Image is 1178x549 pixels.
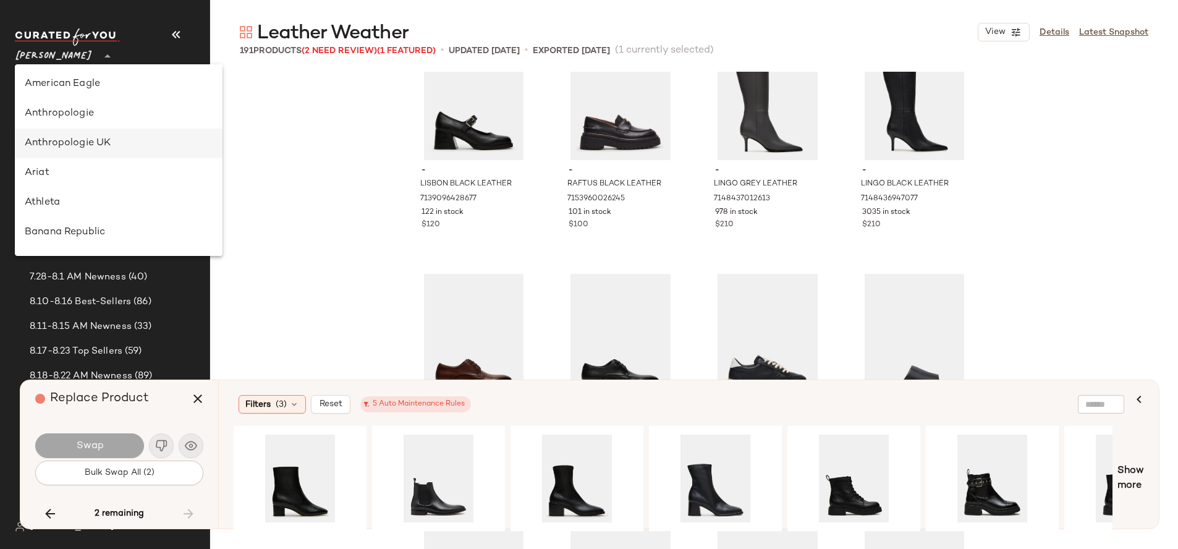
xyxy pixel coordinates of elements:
[238,435,362,522] img: STEVEMADDEN_SHOES_STROME_BLACK-PATENT_01.jpg
[126,270,148,284] span: (40)
[50,392,149,405] span: Replace Product
[25,225,213,240] div: Banana Republic
[930,435,1054,522] img: STEVEMADDEN_KIDS_JKIKI_BLACK.jpg
[422,207,464,218] span: 122 in stock
[30,295,131,309] span: 8.10-8.16 Best-Sellers
[311,395,350,414] button: Reset
[25,166,213,181] div: Ariat
[15,42,93,64] span: [PERSON_NAME]
[567,179,661,190] span: RAFTUS BLACK LEATHER
[30,369,132,383] span: 8.18-8.22 AM Newness
[715,165,820,176] span: -
[515,435,639,522] img: STEVEMADDEN_SHOES_CIARA_BLACK_01.jpg
[367,399,465,410] div: 5 Auto Maintenance Rules
[714,194,770,205] span: 7148437012613
[525,43,528,58] span: •
[715,207,758,218] span: 978 in stock
[792,435,916,522] img: STEVEMADDEN_KIDS_JNOLITA_BLACK.jpg
[567,194,625,205] span: 7153960026245
[422,219,440,231] span: $120
[132,320,152,334] span: (33)
[569,207,611,218] span: 101 in stock
[377,46,436,56] span: (1 Featured)
[569,219,588,231] span: $100
[240,45,436,57] div: Products
[257,21,409,46] span: Leather Weather
[420,179,512,190] span: LISBON BLACK LEATHER
[852,274,977,399] img: STEVEMADDEN_SHOES_KIPP_BLACK-LEATHER.jpg
[861,194,918,205] span: 7148436947077
[245,398,271,411] span: Filters
[715,219,734,231] span: $210
[441,43,444,58] span: •
[862,165,967,176] span: -
[533,45,610,57] p: Exported [DATE]
[449,45,520,57] p: updated [DATE]
[978,23,1030,41] button: View
[302,46,377,56] span: (2 Need Review)
[240,26,252,38] img: svg%3e
[25,255,213,270] div: Bloomingdales
[276,398,287,411] span: (3)
[15,64,222,256] div: undefined-list
[569,165,673,176] span: -
[15,522,25,532] img: svg%3e
[131,295,151,309] span: (86)
[559,274,683,399] img: STEVEMADDEN_MENS_LELAND_BLACK-LEATHER_01.jpg
[653,435,778,522] img: STEVEMADDEN_SHOES_PAMMY_BLACK_01.jpg
[862,207,910,218] span: 3035 in stock
[862,219,881,231] span: $210
[705,274,829,399] img: STEVEMADDEN_MENS_PRISMO_BLACK-LEATHER_01.jpg
[861,179,949,190] span: LINGO BLACK LEATHER
[1117,464,1144,493] span: Show more
[25,195,213,210] div: Athleta
[420,194,477,205] span: 7139096428677
[422,165,526,176] span: -
[15,28,120,46] img: cfy_white_logo.C9jOOHJF.svg
[319,399,342,409] span: Reset
[35,461,203,485] button: Bulk Swap All (2)
[25,136,213,151] div: Anthropologie UK
[95,508,144,519] span: 2 remaining
[30,270,126,284] span: 7.28-8.1 AM Newness
[122,344,142,359] span: (59)
[84,468,155,478] span: Bulk Swap All (2)
[25,106,213,121] div: Anthropologie
[412,274,536,399] img: STEVEMADDEN_MENS_LELAND_TAN-LEATHER_01.jpg
[376,435,501,522] img: STEVEMADDEN_SHOE_MENS_ALDAIR_BLACK_01.jpg
[132,369,153,383] span: (89)
[30,344,122,359] span: 8.17-8.23 Top Sellers
[714,179,797,190] span: LINGO GREY LEATHER
[25,77,213,91] div: American Eagle
[1079,26,1148,39] a: Latest Snapshot
[240,46,253,56] span: 191
[985,27,1006,37] span: View
[30,320,132,334] span: 8.11-8.15 AM Newness
[1040,26,1069,39] a: Details
[615,43,714,58] span: (1 currently selected)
